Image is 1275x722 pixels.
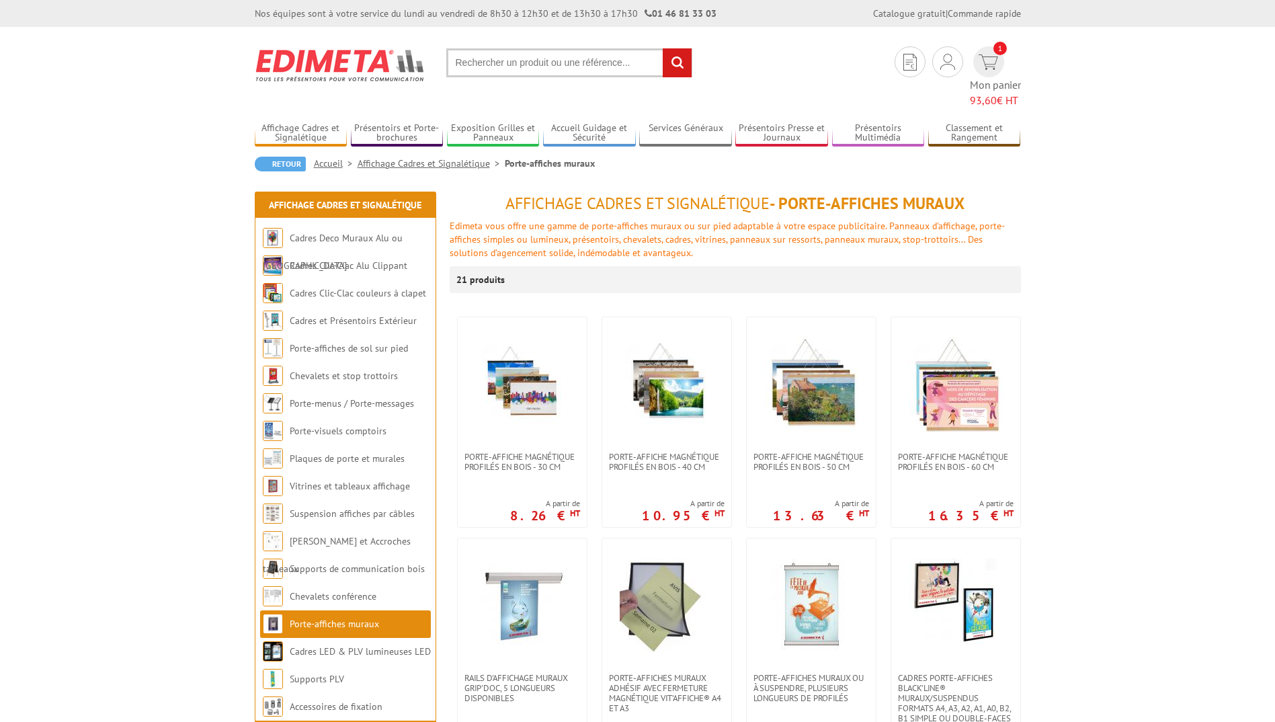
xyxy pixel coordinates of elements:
[948,7,1021,19] a: Commande rapide
[602,673,731,713] a: Porte-affiches muraux adhésif avec fermeture magnétique VIT’AFFICHE® A4 et A3
[663,48,692,77] input: rechercher
[620,337,714,432] img: PORTE-AFFICHE MAGNÉTIQUE PROFILÉS EN BOIS - 40 cm
[269,199,421,211] a: Affichage Cadres et Signalétique
[290,563,425,575] a: Supports de communication bois
[263,614,283,634] img: Porte-affiches muraux
[458,452,587,472] a: PORTE-AFFICHE MAGNÉTIQUE PROFILÉS EN BOIS - 30 cm
[290,645,431,657] a: Cadres LED & PLV lumineuses LED
[263,641,283,661] img: Cadres LED & PLV lumineuses LED
[510,498,580,509] span: A partir de
[505,193,770,214] span: Affichage Cadres et Signalétique
[263,393,283,413] img: Porte-menus / Porte-messages
[602,452,731,472] a: PORTE-AFFICHE MAGNÉTIQUE PROFILÉS EN BOIS - 40 cm
[290,259,407,272] a: Cadres Clic-Clac Alu Clippant
[773,498,869,509] span: A partir de
[620,559,714,653] img: Porte-affiches muraux adhésif avec fermeture magnétique VIT’AFFICHE® A4 et A3
[764,559,858,653] img: Porte-affiches muraux ou à suspendre, plusieurs longueurs de profilés
[510,512,580,520] p: 8.26 €
[642,512,725,520] p: 10.95 €
[255,7,716,20] div: Nos équipes sont à votre service du lundi au vendredi de 8h30 à 12h30 et de 13h30 à 17h30
[255,157,306,171] a: Retour
[993,42,1007,55] span: 1
[764,337,858,432] img: PORTE-AFFICHE MAGNÉTIQUE PROFILÉS EN BOIS - 50 cm
[263,504,283,524] img: Suspension affiches par câbles
[290,618,379,630] a: Porte-affiches muraux
[358,157,505,169] a: Affichage Cadres et Signalétique
[970,93,997,107] span: 93,60
[447,122,540,145] a: Exposition Grilles et Panneaux
[446,48,692,77] input: Rechercher un produit ou une référence...
[263,421,283,441] img: Porte-visuels comptoirs
[909,559,1003,653] img: Cadres porte-affiches Black’Line® muraux/suspendus Formats A4, A3, A2, A1, A0, B2, B1 simple ou d...
[903,54,917,71] img: devis rapide
[645,7,716,19] strong: 01 46 81 33 03
[475,337,569,432] img: PORTE-AFFICHE MAGNÉTIQUE PROFILÉS EN BOIS - 30 cm
[290,508,415,520] a: Suspension affiches par câbles
[456,266,507,293] p: 21 produits
[543,122,636,145] a: Accueil Guidage et Sécurité
[873,7,946,19] a: Catalogue gratuit
[263,283,283,303] img: Cadres Clic-Clac couleurs à clapet
[255,40,426,90] img: Edimeta
[263,531,283,551] img: Cimaises et Accroches tableaux
[898,452,1014,472] span: PORTE-AFFICHE MAGNÉTIQUE PROFILÉS EN BOIS - 60 cm
[263,586,283,606] img: Chevalets conférence
[290,425,386,437] a: Porte-visuels comptoirs
[290,590,376,602] a: Chevalets conférence
[290,480,410,492] a: Vitrines et tableaux affichage
[928,122,1021,145] a: Classement et Rangement
[832,122,925,145] a: Présentoirs Multimédia
[970,46,1021,108] a: devis rapide 1 Mon panier 93,60€ HT
[255,122,347,145] a: Affichage Cadres et Signalétique
[290,397,414,409] a: Porte-menus / Porte-messages
[263,476,283,496] img: Vitrines et tableaux affichage
[351,122,444,145] a: Présentoirs et Porte-brochures
[735,122,828,145] a: Présentoirs Presse et Journaux
[290,700,382,713] a: Accessoires de fixation
[773,512,869,520] p: 13.63 €
[263,228,283,248] img: Cadres Deco Muraux Alu ou Bois
[464,673,580,703] span: Rails d'affichage muraux Grip'Doc, 5 longueurs disponibles
[314,157,358,169] a: Accueil
[450,195,1021,212] h1: - Porte-affiches muraux
[940,54,955,70] img: devis rapide
[475,559,569,653] img: Rails d'affichage muraux Grip'Doc, 5 longueurs disponibles
[928,512,1014,520] p: 16.35 €
[609,452,725,472] span: PORTE-AFFICHE MAGNÉTIQUE PROFILÉS EN BOIS - 40 cm
[642,498,725,509] span: A partir de
[290,342,408,354] a: Porte-affiches de sol sur pied
[747,452,876,472] a: PORTE-AFFICHE MAGNÉTIQUE PROFILÉS EN BOIS - 50 cm
[263,696,283,717] img: Accessoires de fixation
[979,54,998,70] img: devis rapide
[263,338,283,358] img: Porte-affiches de sol sur pied
[464,452,580,472] span: PORTE-AFFICHE MAGNÉTIQUE PROFILÉS EN BOIS - 30 cm
[609,673,725,713] span: Porte-affiches muraux adhésif avec fermeture magnétique VIT’AFFICHE® A4 et A3
[290,452,405,465] a: Plaques de porte et murales
[458,673,587,703] a: Rails d'affichage muraux Grip'Doc, 5 longueurs disponibles
[263,366,283,386] img: Chevalets et stop trottoirs
[290,287,426,299] a: Cadres Clic-Clac couleurs à clapet
[450,220,1005,259] font: Edimeta vous offre une gamme de porte-affiches muraux ou sur pied adaptable à votre espace public...
[970,93,1021,108] span: € HT
[263,232,403,272] a: Cadres Deco Muraux Alu ou [GEOGRAPHIC_DATA]
[873,7,1021,20] div: |
[1003,508,1014,519] sup: HT
[505,157,595,170] li: Porte-affiches muraux
[290,370,398,382] a: Chevalets et stop trottoirs
[714,508,725,519] sup: HT
[909,337,1003,432] img: PORTE-AFFICHE MAGNÉTIQUE PROFILÉS EN BOIS - 60 cm
[970,77,1021,108] span: Mon panier
[263,535,411,575] a: [PERSON_NAME] et Accroches tableaux
[290,673,344,685] a: Supports PLV
[263,311,283,331] img: Cadres et Présentoirs Extérieur
[263,448,283,469] img: Plaques de porte et murales
[290,315,417,327] a: Cadres et Présentoirs Extérieur
[747,673,876,703] a: Porte-affiches muraux ou à suspendre, plusieurs longueurs de profilés
[263,669,283,689] img: Supports PLV
[753,452,869,472] span: PORTE-AFFICHE MAGNÉTIQUE PROFILÉS EN BOIS - 50 cm
[570,508,580,519] sup: HT
[928,498,1014,509] span: A partir de
[639,122,732,145] a: Services Généraux
[753,673,869,703] span: Porte-affiches muraux ou à suspendre, plusieurs longueurs de profilés
[891,452,1020,472] a: PORTE-AFFICHE MAGNÉTIQUE PROFILÉS EN BOIS - 60 cm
